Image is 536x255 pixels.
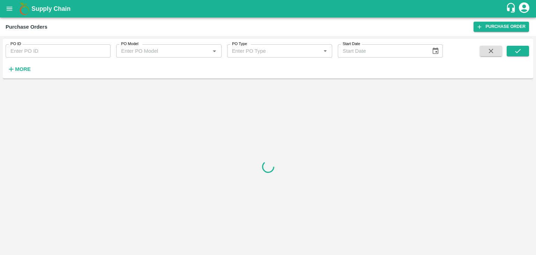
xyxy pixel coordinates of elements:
div: customer-support [506,2,518,15]
b: Supply Chain [31,5,70,12]
input: Enter PO Type [229,46,319,56]
input: Enter PO ID [6,44,111,58]
strong: More [15,66,31,72]
a: Purchase Order [474,22,529,32]
label: Start Date [343,41,360,47]
button: Choose date [429,44,442,58]
input: Start Date [338,44,426,58]
div: Purchase Orders [6,22,47,31]
img: logo [17,2,31,16]
label: PO Type [232,41,247,47]
div: account of current user [518,1,530,16]
a: Supply Chain [31,4,506,14]
button: More [6,63,32,75]
label: PO ID [10,41,21,47]
label: PO Model [121,41,139,47]
button: Open [321,46,330,56]
input: Enter PO Model [118,46,208,56]
button: open drawer [1,1,17,17]
button: Open [210,46,219,56]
